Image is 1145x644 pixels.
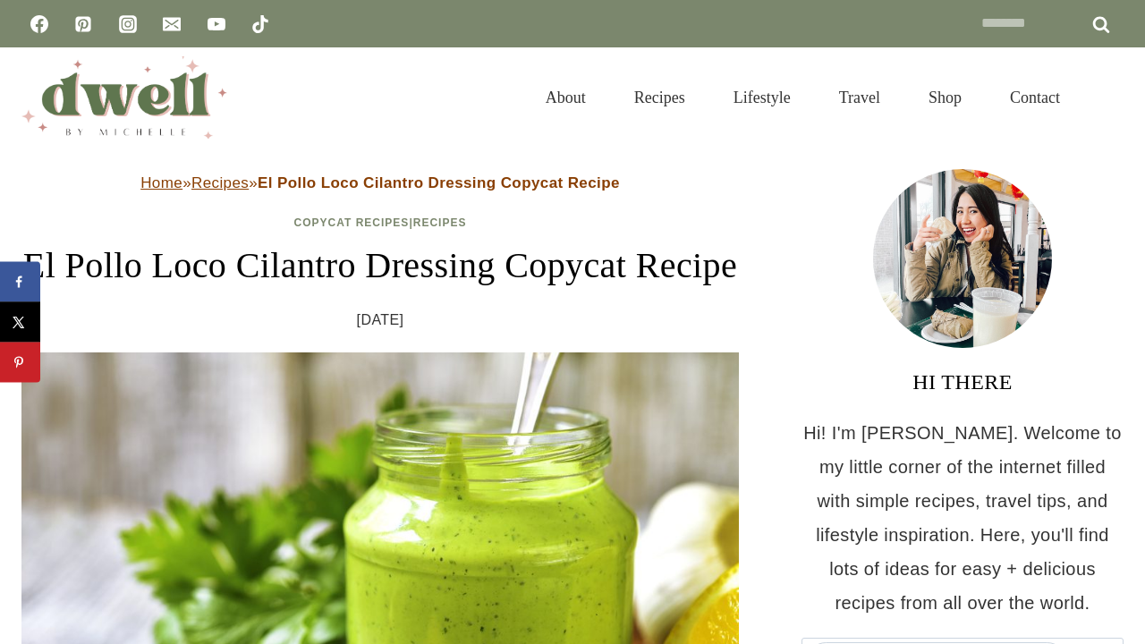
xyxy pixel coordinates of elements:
a: Recipes [191,174,249,191]
button: View Search Form [1093,82,1124,113]
strong: El Pollo Loco Cilantro Dressing Copycat Recipe [258,174,620,191]
a: Facebook [21,6,57,42]
a: Travel [815,66,904,129]
a: Contact [986,66,1084,129]
a: Copycat Recipes [294,216,410,229]
time: [DATE] [357,307,404,334]
span: » » [140,174,620,191]
a: YouTube [199,6,234,42]
span: | [294,216,467,229]
a: Email [154,6,190,42]
h1: El Pollo Loco Cilantro Dressing Copycat Recipe [21,239,739,292]
a: Lifestyle [709,66,815,129]
a: Instagram [110,6,146,42]
h3: HI THERE [801,366,1124,398]
a: About [522,66,610,129]
a: Home [140,174,182,191]
a: TikTok [242,6,278,42]
a: Shop [904,66,986,129]
p: Hi! I'm [PERSON_NAME]. Welcome to my little corner of the internet filled with simple recipes, tr... [801,416,1124,620]
nav: Primary Navigation [522,66,1084,129]
img: DWELL by michelle [21,56,227,139]
a: Recipes [413,216,467,229]
a: Recipes [610,66,709,129]
a: Pinterest [65,6,101,42]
